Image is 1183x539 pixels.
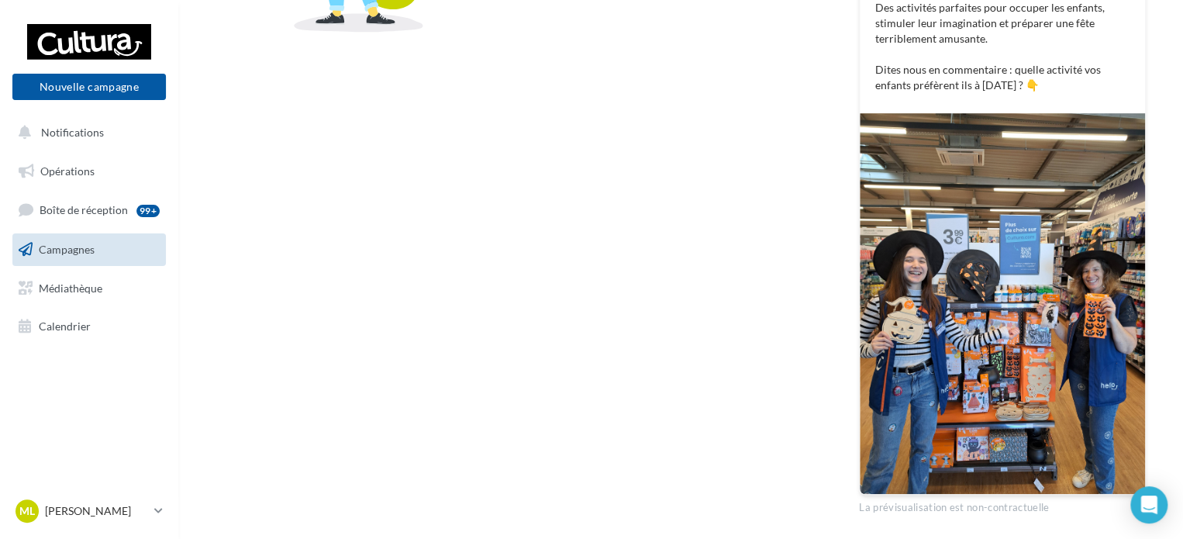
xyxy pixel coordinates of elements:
span: Médiathèque [39,281,102,294]
p: [PERSON_NAME] [45,503,148,519]
div: La prévisualisation est non-contractuelle [859,495,1146,515]
a: Calendrier [9,310,169,343]
a: Boîte de réception99+ [9,193,169,226]
span: Calendrier [39,320,91,333]
div: Open Intercom Messenger [1130,486,1167,523]
a: Opérations [9,155,169,188]
button: Notifications [9,116,163,149]
button: Nouvelle campagne [12,74,166,100]
span: Campagnes [39,243,95,256]
span: ML [19,503,35,519]
span: Notifications [41,126,104,139]
a: Médiathèque [9,272,169,305]
span: Opérations [40,164,95,178]
a: Campagnes [9,233,169,266]
a: ML [PERSON_NAME] [12,496,166,526]
div: 99+ [136,205,160,217]
span: Boîte de réception [40,203,128,216]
